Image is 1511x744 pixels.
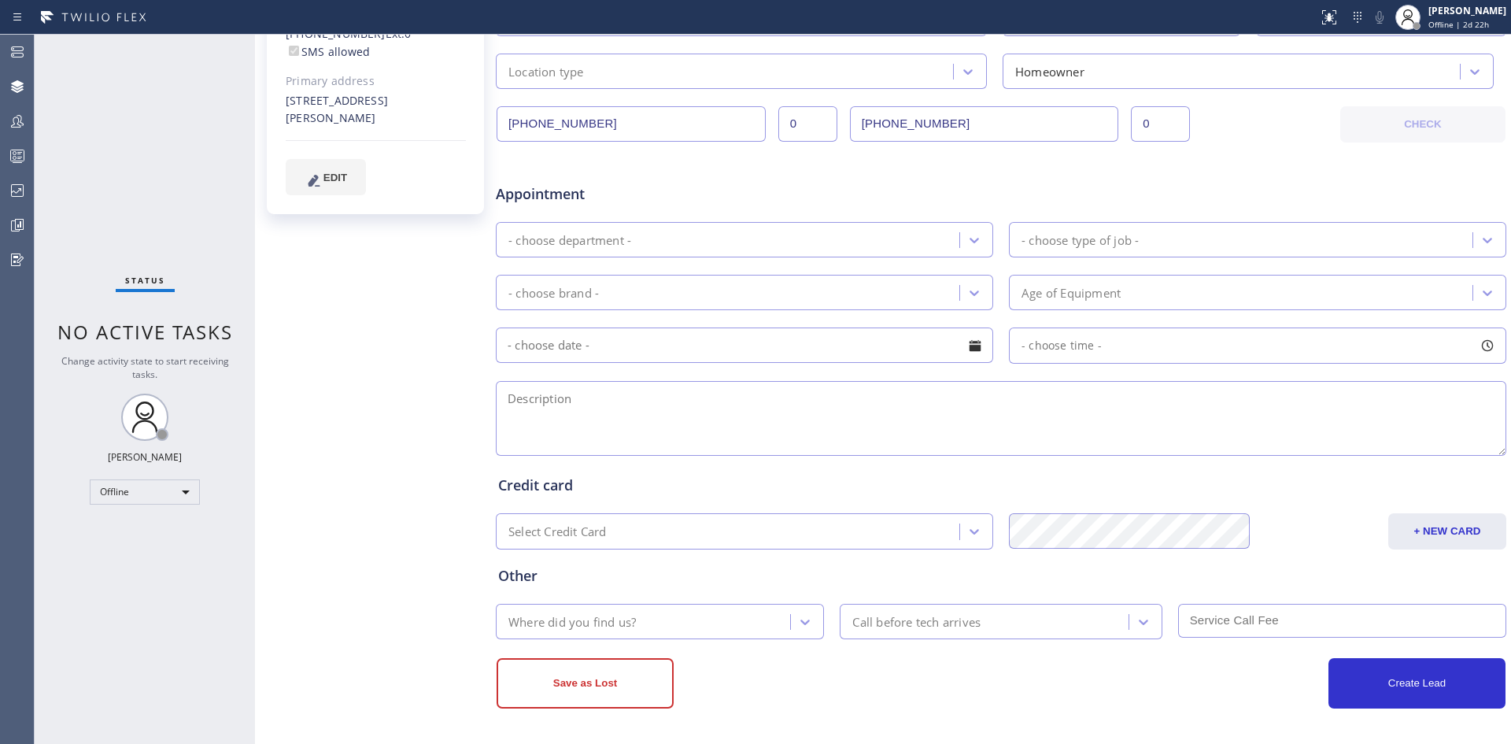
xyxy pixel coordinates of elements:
span: Offline | 2d 22h [1428,19,1489,30]
div: Primary address [286,72,466,91]
button: CHECK [1340,106,1505,143]
div: [PERSON_NAME] [1428,4,1506,17]
div: [STREET_ADDRESS][PERSON_NAME] [286,92,466,128]
button: Save as Lost [497,658,674,709]
div: Offline [90,479,200,505]
input: SMS allowed [289,46,299,56]
input: Phone Number 2 [850,106,1119,142]
div: [PERSON_NAME] [108,450,182,464]
input: - choose date - [496,328,993,363]
div: Age of Equipment [1021,283,1121,302]
div: Location type [508,62,584,80]
div: Where did you find us? [508,613,636,631]
div: Credit card [498,475,1504,496]
button: EDIT [286,159,366,195]
input: Phone Number [497,106,766,142]
div: - choose type of job - [1021,231,1139,249]
span: No active tasks [57,319,233,345]
span: - choose time - [1021,338,1102,353]
div: Other [498,565,1504,587]
button: + NEW CARD [1388,513,1506,550]
input: Ext. 2 [1131,106,1190,142]
button: Mute [1369,6,1391,28]
div: Call before tech arrives [852,613,981,631]
label: SMS allowed [286,44,370,59]
div: - choose department - [508,231,631,249]
span: Appointment [496,183,830,205]
input: Service Call Fee [1178,604,1506,638]
span: EDIT [323,172,347,183]
a: [PHONE_NUMBER] [286,26,386,41]
div: - choose brand - [508,283,599,302]
input: Ext. [778,106,837,142]
span: Ext: 0 [386,26,412,41]
button: Create Lead [1328,658,1505,709]
span: Status [125,275,165,286]
div: Select Credit Card [508,523,607,541]
div: Homeowner [1015,62,1084,80]
span: Change activity state to start receiving tasks. [61,354,229,381]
